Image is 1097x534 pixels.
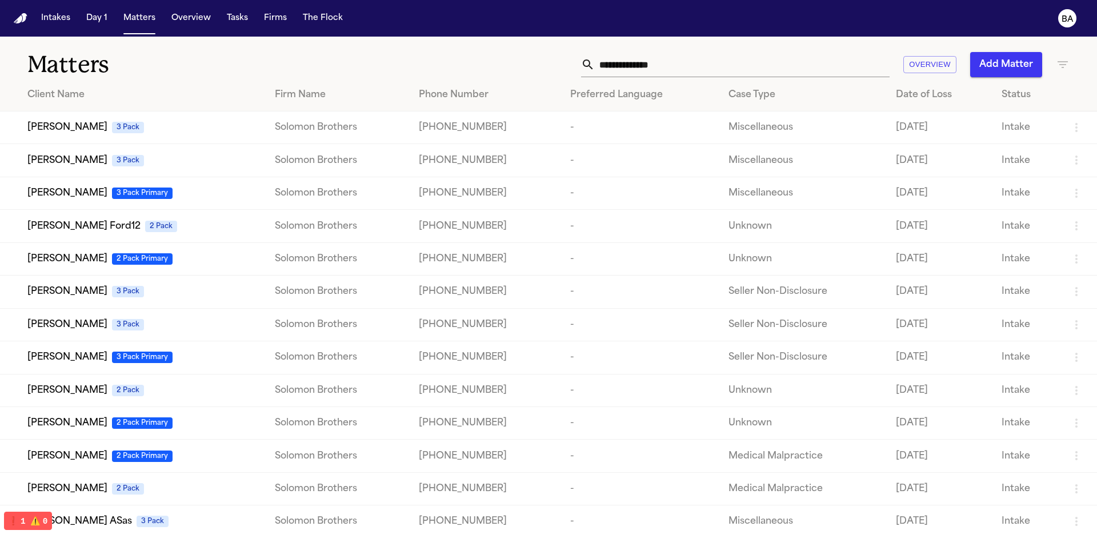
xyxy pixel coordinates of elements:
[137,516,169,527] span: 3 Pack
[561,308,719,341] td: -
[561,210,719,242] td: -
[112,417,173,429] span: 2 Pack Primary
[887,276,993,308] td: [DATE]
[410,472,562,505] td: [PHONE_NUMBER]
[410,177,562,209] td: [PHONE_NUMBER]
[719,374,887,407] td: Unknown
[27,121,107,134] span: [PERSON_NAME]
[970,52,1042,77] button: Add Matter
[719,308,887,341] td: Seller Non-Disclosure
[410,374,562,407] td: [PHONE_NUMBER]
[112,122,144,133] span: 3 Pack
[112,155,144,166] span: 3 Pack
[561,177,719,209] td: -
[27,285,107,298] span: [PERSON_NAME]
[719,341,887,374] td: Seller Non-Disclosure
[887,341,993,374] td: [DATE]
[112,286,144,297] span: 3 Pack
[561,440,719,472] td: -
[27,154,107,168] span: [PERSON_NAME]
[82,8,112,29] button: Day 1
[887,144,993,177] td: [DATE]
[37,8,75,29] button: Intakes
[167,8,215,29] button: Overview
[27,186,107,200] span: [PERSON_NAME]
[27,88,257,102] div: Client Name
[27,252,107,266] span: [PERSON_NAME]
[266,374,409,407] td: Solomon Brothers
[887,242,993,275] td: [DATE]
[992,242,1060,275] td: Intake
[266,276,409,308] td: Solomon Brothers
[112,253,173,265] span: 2 Pack Primary
[992,407,1060,439] td: Intake
[266,472,409,505] td: Solomon Brothers
[992,440,1060,472] td: Intake
[561,111,719,144] td: -
[561,472,719,505] td: -
[410,407,562,439] td: [PHONE_NUMBER]
[887,407,993,439] td: [DATE]
[561,341,719,374] td: -
[275,88,400,102] div: Firm Name
[887,440,993,472] td: [DATE]
[112,451,173,462] span: 2 Pack Primary
[266,242,409,275] td: Solomon Brothers
[222,8,253,29] button: Tasks
[27,350,107,364] span: [PERSON_NAME]
[14,13,27,24] img: Finch Logo
[27,318,107,332] span: [PERSON_NAME]
[992,144,1060,177] td: Intake
[27,220,141,233] span: [PERSON_NAME] Ford12
[410,144,562,177] td: [PHONE_NUMBER]
[719,407,887,439] td: Unknown
[992,210,1060,242] td: Intake
[887,308,993,341] td: [DATE]
[896,88,984,102] div: Date of Loss
[119,8,160,29] button: Matters
[419,88,552,102] div: Phone Number
[112,319,144,330] span: 3 Pack
[266,407,409,439] td: Solomon Brothers
[992,374,1060,407] td: Intake
[728,88,878,102] div: Case Type
[298,8,347,29] button: The Flock
[561,144,719,177] td: -
[887,111,993,144] td: [DATE]
[561,242,719,275] td: -
[14,13,27,24] a: Home
[719,111,887,144] td: Miscellaneous
[887,374,993,407] td: [DATE]
[719,276,887,308] td: Seller Non-Disclosure
[145,221,177,232] span: 2 Pack
[561,276,719,308] td: -
[719,440,887,472] td: Medical Malpractice
[266,111,409,144] td: Solomon Brothers
[27,449,107,463] span: [PERSON_NAME]
[259,8,291,29] button: Firms
[992,177,1060,209] td: Intake
[27,384,107,397] span: [PERSON_NAME]
[266,144,409,177] td: Solomon Brothers
[410,242,562,275] td: [PHONE_NUMBER]
[570,88,710,102] div: Preferred Language
[410,341,562,374] td: [PHONE_NUMBER]
[410,308,562,341] td: [PHONE_NUMBER]
[112,188,173,199] span: 3 Pack Primary
[992,111,1060,144] td: Intake
[27,416,107,430] span: [PERSON_NAME]
[1002,88,1051,102] div: Status
[410,440,562,472] td: [PHONE_NUMBER]
[266,341,409,374] td: Solomon Brothers
[719,144,887,177] td: Miscellaneous
[410,111,562,144] td: [PHONE_NUMBER]
[410,276,562,308] td: [PHONE_NUMBER]
[27,482,107,496] span: [PERSON_NAME]
[719,472,887,505] td: Medical Malpractice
